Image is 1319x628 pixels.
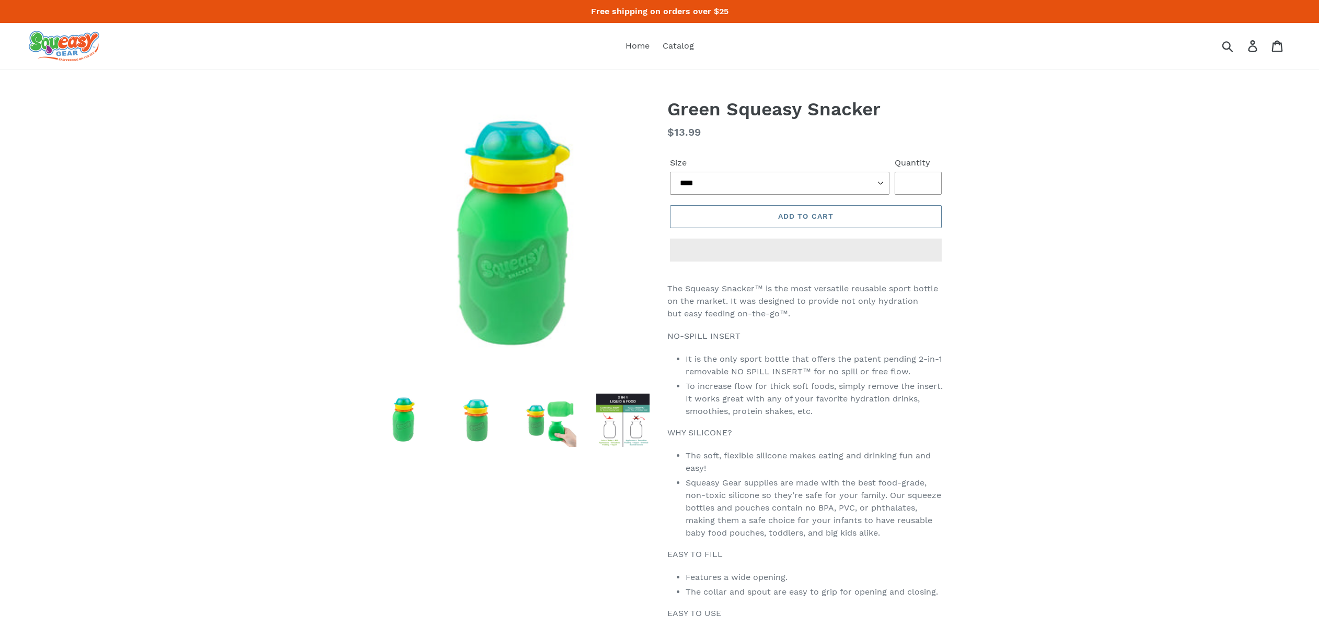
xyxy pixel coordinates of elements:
[620,38,655,54] a: Home
[778,212,834,220] span: Add to cart
[667,426,944,439] p: WHY SILICONE?
[667,607,944,620] p: EASY TO USE
[686,571,944,584] li: Features a wide opening.
[594,392,652,449] img: Load image into Gallery viewer, Green Squeasy Snacker
[29,31,99,61] img: squeasy gear snacker portable food pouch
[626,41,650,51] span: Home
[667,126,701,138] span: $13.99
[667,548,944,561] p: EASY TO FILL
[375,392,432,449] img: Load image into Gallery viewer, Green Squeasy Snacker
[1225,34,1254,57] input: Search
[670,205,942,228] button: Add to cart
[686,477,944,539] li: Squeasy Gear supplies are made with the best food-grade, non-toxic silicone so they’re safe for y...
[686,586,944,598] li: The collar and spout are easy to grip for opening and closing.
[521,392,578,449] img: Load image into Gallery viewer, Green Squeasy Snacker
[686,380,944,418] li: To increase flow for thick soft foods, simply remove the insert. It works great with any of your ...
[377,100,650,373] img: Green Squeasy Snacker
[657,38,699,54] a: Catalog
[686,449,944,475] li: The soft, flexible silicone makes eating and drinking fun and easy!
[670,157,889,169] label: Size
[667,98,944,120] h1: Green Squeasy Snacker
[663,41,694,51] span: Catalog
[667,282,944,320] p: The Squeasy Snacker™ is the most versatile reusable sport bottle on the market. It was designed t...
[895,157,942,169] label: Quantity
[667,330,944,342] p: NO-SPILL INSERT
[448,392,505,449] img: Load image into Gallery viewer, Green Squeasy Snacker
[686,353,944,378] li: It is the only sport bottle that offers the patent pending 2-in-1 removable NO SPILL INSERT™ for ...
